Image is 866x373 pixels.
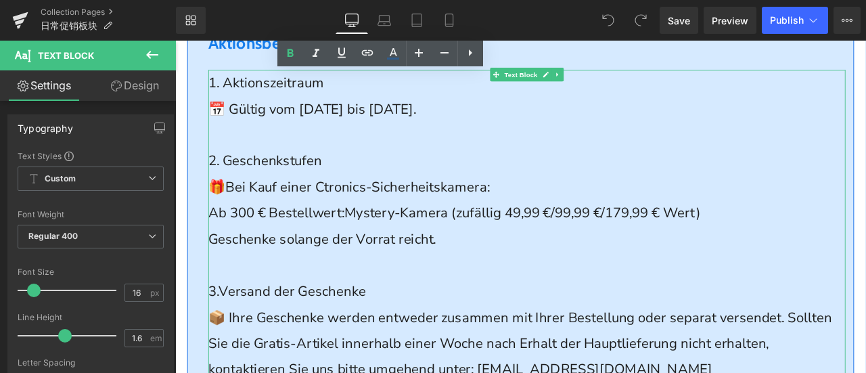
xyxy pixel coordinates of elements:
a: Preview [704,7,756,34]
span: Preview [712,14,748,28]
a: Design [91,70,179,101]
span: 2. Geschenkstufen [39,131,174,153]
a: Tablet [401,7,433,34]
button: Publish [762,7,828,34]
span: Versand der Geschenke [51,286,226,307]
span: Publish [770,15,804,26]
div: Font Size [18,267,164,277]
span: 1. Aktionszeitraum [39,39,176,60]
span: Save [668,14,690,28]
span: 日常促销板块 [41,20,97,31]
div: Letter Spacing [18,358,164,368]
span: em [150,334,162,343]
div: Line Height [18,313,164,322]
span: Text Block [388,32,432,48]
span: Mystery-Kamera (zufällig 49,99 €/99,99 €/179,99 € Wert) [200,193,622,215]
a: Desktop [336,7,368,34]
b: Regular 400 [28,231,78,241]
span: Text Block [38,50,94,61]
span: 📅 Gültig vom [DATE] bis [DATE]. [39,70,286,91]
span: Ab 300 € Bestellwert: [39,193,200,215]
b: Custom [45,173,76,185]
a: New Library [176,7,206,34]
a: Collection Pages [41,7,176,18]
span: Geschenke solange der Vorrat reicht. [39,224,309,246]
button: Redo [627,7,654,34]
a: Mobile [433,7,465,34]
button: More [834,7,861,34]
div: Typography [18,115,73,134]
div: Font Weight [18,210,164,219]
button: Undo [595,7,622,34]
span: 🎁 [39,162,60,184]
a: Expand / Collapse [447,32,461,48]
span: 3. [39,286,51,307]
span: Bei Kauf einer Ctronics-Sicherheitskamera: [60,162,373,184]
span: px [150,288,162,297]
a: Laptop [368,7,401,34]
div: Text Styles [18,150,164,161]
